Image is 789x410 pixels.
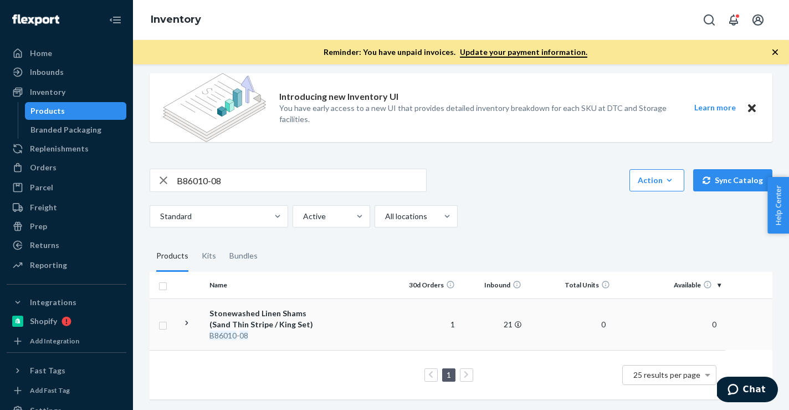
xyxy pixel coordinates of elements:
[7,159,126,176] a: Orders
[393,298,459,350] td: 1
[30,386,70,395] div: Add Fast Tag
[30,105,65,117] div: Products
[7,199,126,216] a: Freight
[614,272,725,298] th: Available
[209,330,325,341] div: -
[30,297,76,308] div: Integrations
[209,331,237,340] em: B86010
[708,320,721,329] span: 0
[12,14,59,26] img: Flexport logo
[142,4,210,36] ol: breadcrumbs
[460,47,587,58] a: Update your payment information.
[205,272,330,298] th: Name
[30,240,59,251] div: Returns
[7,293,126,311] button: Integrations
[459,272,526,298] th: Inbound
[30,48,52,59] div: Home
[159,211,160,222] input: Standard
[30,87,65,98] div: Inventory
[30,365,65,376] div: Fast Tags
[393,272,459,298] th: 30d Orders
[687,101,742,115] button: Learn more
[723,9,745,31] button: Open notifications
[384,211,385,222] input: All locations
[459,298,526,350] td: 21
[7,256,126,274] a: Reporting
[444,370,453,379] a: Page 1 is your current page
[229,241,258,272] div: Bundles
[302,211,303,222] input: Active
[7,384,126,397] a: Add Fast Tag
[209,308,325,330] div: Stonewashed Linen Shams (Sand Thin Stripe / King Set)
[7,140,126,158] a: Replenishments
[202,241,216,272] div: Kits
[597,320,610,329] span: 0
[163,73,266,142] img: new-reports-banner-icon.82668bd98b6a51aee86340f2a7b77ae3.png
[25,121,127,139] a: Branded Packaging
[638,175,676,186] div: Action
[629,169,684,191] button: Action
[7,63,126,81] a: Inbounds
[7,312,126,330] a: Shopify
[30,316,57,327] div: Shopify
[693,169,772,191] button: Sync Catalog
[747,9,769,31] button: Open account menu
[7,236,126,254] a: Returns
[30,124,101,135] div: Branded Packaging
[104,9,126,31] button: Close Navigation
[279,103,674,125] p: You have early access to a new UI that provides detailed inventory breakdown for each SKU at DTC ...
[30,162,57,173] div: Orders
[7,179,126,196] a: Parcel
[25,102,127,120] a: Products
[633,370,700,379] span: 25 results per page
[151,13,201,26] a: Inventory
[156,241,188,272] div: Products
[745,101,759,115] button: Close
[239,331,248,340] em: 08
[30,67,64,78] div: Inbounds
[30,336,79,346] div: Add Integration
[717,377,778,404] iframe: Opens a widget where you can chat to one of our agents
[7,217,126,235] a: Prep
[279,90,398,103] p: Introducing new Inventory UI
[526,272,614,298] th: Total Units
[30,221,47,232] div: Prep
[7,83,126,101] a: Inventory
[7,44,126,62] a: Home
[30,182,53,193] div: Parcel
[7,362,126,379] button: Fast Tags
[324,47,587,58] p: Reminder: You have unpaid invoices.
[767,177,789,234] button: Help Center
[177,169,426,191] input: Search inventory by name or sku
[30,260,67,271] div: Reporting
[30,143,89,154] div: Replenishments
[7,335,126,348] a: Add Integration
[698,9,720,31] button: Open Search Box
[30,202,57,213] div: Freight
